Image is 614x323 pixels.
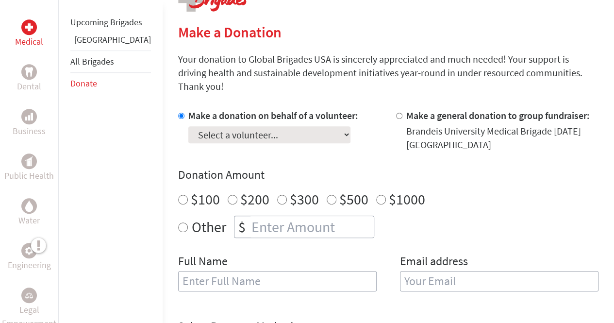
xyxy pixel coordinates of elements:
a: MedicalMedical [15,19,43,49]
div: Business [21,109,37,124]
h2: Make a Donation [178,23,598,41]
a: [GEOGRAPHIC_DATA] [74,34,151,45]
label: Other [192,216,226,238]
a: Upcoming Brigades [70,17,142,28]
p: Water [18,214,40,227]
label: $300 [290,190,319,208]
div: Engineering [21,243,37,258]
div: Public Health [21,153,37,169]
li: Belize [70,33,151,51]
img: Public Health [25,156,33,166]
label: Email address [400,254,468,271]
li: Donate [70,73,151,94]
a: BusinessBusiness [13,109,46,138]
div: Medical [21,19,37,35]
p: Medical [15,35,43,49]
p: Public Health [4,169,54,183]
p: Engineering [8,258,51,272]
img: Dental [25,67,33,76]
div: Brandeis University Medical Brigade [DATE] [GEOGRAPHIC_DATA] [406,124,598,152]
div: Water [21,198,37,214]
label: $200 [240,190,269,208]
label: $1000 [389,190,425,208]
div: Dental [21,64,37,80]
img: Business [25,113,33,120]
li: Upcoming Brigades [70,12,151,33]
input: Your Email [400,271,598,291]
div: $ [234,216,249,238]
p: Business [13,124,46,138]
img: Engineering [25,247,33,255]
label: Full Name [178,254,228,271]
img: Medical [25,23,33,31]
label: Make a donation on behalf of a volunteer: [188,109,358,121]
label: $100 [191,190,220,208]
a: Donate [70,78,97,89]
a: All Brigades [70,56,114,67]
p: Your donation to Global Brigades USA is sincerely appreciated and much needed! Your support is dr... [178,52,598,93]
a: WaterWater [18,198,40,227]
a: EngineeringEngineering [8,243,51,272]
li: All Brigades [70,51,151,73]
p: Dental [17,80,41,93]
a: Public HealthPublic Health [4,153,54,183]
img: Legal Empowerment [25,292,33,298]
input: Enter Full Name [178,271,377,291]
label: Make a general donation to group fundraiser: [406,109,590,121]
a: DentalDental [17,64,41,93]
label: $500 [339,190,368,208]
input: Enter Amount [249,216,374,238]
img: Water [25,200,33,211]
h4: Donation Amount [178,167,598,183]
div: Legal Empowerment [21,288,37,303]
